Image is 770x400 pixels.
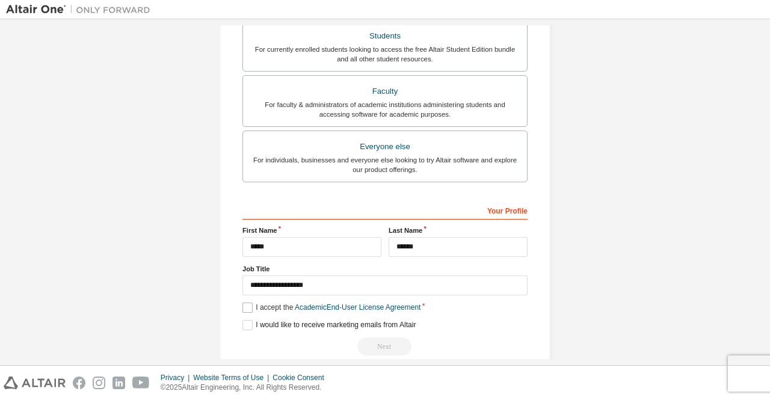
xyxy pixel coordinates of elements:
[242,303,420,313] label: I accept the
[4,377,66,389] img: altair_logo.svg
[161,373,193,383] div: Privacy
[193,373,273,383] div: Website Terms of Use
[295,303,420,312] a: Academic End-User License Agreement
[250,155,520,174] div: For individuals, businesses and everyone else looking to try Altair software and explore our prod...
[242,337,528,355] div: Read and acccept EULA to continue
[273,373,331,383] div: Cookie Consent
[242,226,381,235] label: First Name
[161,383,331,393] p: © 2025 Altair Engineering, Inc. All Rights Reserved.
[389,226,528,235] label: Last Name
[6,4,156,16] img: Altair One
[112,377,125,389] img: linkedin.svg
[73,377,85,389] img: facebook.svg
[242,200,528,220] div: Your Profile
[250,28,520,45] div: Students
[250,45,520,64] div: For currently enrolled students looking to access the free Altair Student Edition bundle and all ...
[242,264,528,274] label: Job Title
[93,377,105,389] img: instagram.svg
[250,100,520,119] div: For faculty & administrators of academic institutions administering students and accessing softwa...
[250,83,520,100] div: Faculty
[242,320,416,330] label: I would like to receive marketing emails from Altair
[250,138,520,155] div: Everyone else
[132,377,150,389] img: youtube.svg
